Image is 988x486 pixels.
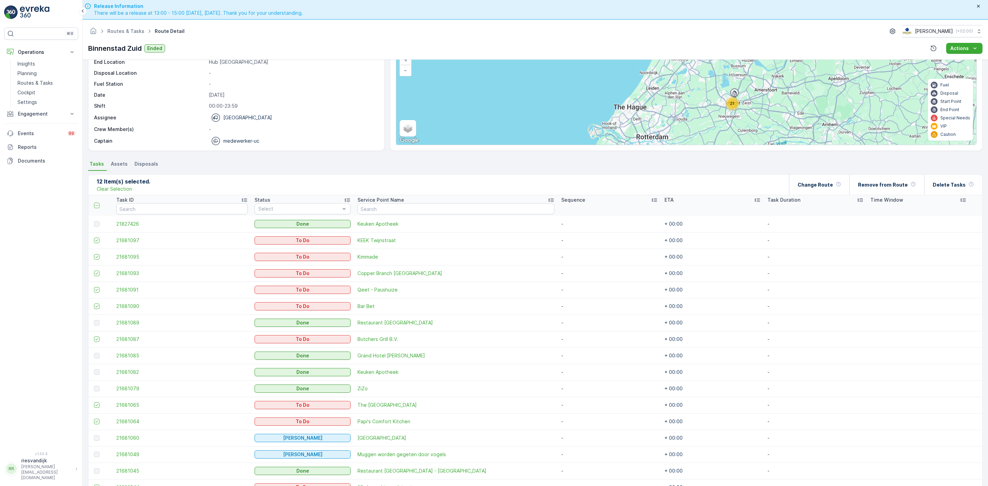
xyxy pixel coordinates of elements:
a: Keuken Apotheek [357,369,554,376]
td: - [764,232,867,249]
input: Search [357,203,554,214]
p: Done [296,319,309,326]
p: Select [258,205,340,212]
p: [DATE] [209,92,377,98]
a: Homepage [90,30,97,36]
p: Remove from Route [858,181,908,188]
a: Routes & Tasks [15,78,78,88]
a: Insights [15,59,78,69]
div: Toggle Row Selected [94,238,99,243]
p: Task ID [116,197,134,203]
p: Fuel [940,82,949,88]
td: + 00:00 [661,232,764,249]
p: ⌘B [67,31,73,36]
button: To Do [255,417,351,426]
span: Restaurant [GEOGRAPHIC_DATA] - [GEOGRAPHIC_DATA] [357,467,554,474]
td: - [764,315,867,331]
span: 21681085 [116,352,248,359]
a: Restaurant Blauw Utrecht - Haverstraat [357,467,554,474]
button: To Do [255,253,351,261]
a: 21681093 [116,270,248,277]
span: 21827426 [116,221,248,227]
button: [PERSON_NAME](+02:00) [902,25,983,37]
p: Ended [147,45,162,52]
span: 21681097 [116,237,248,244]
span: [GEOGRAPHIC_DATA] [357,435,554,441]
p: Done [296,369,309,376]
p: Special Needs [940,115,970,121]
a: 21681049 [116,451,248,458]
input: Search [116,203,248,214]
p: Binnenstad Zuid [88,43,142,54]
span: Release Information [94,3,303,10]
button: Done [255,368,351,376]
p: To Do [296,286,309,293]
span: Qeet - Paushuize [357,286,554,293]
div: Toggle Row Selected [94,435,99,441]
div: 21 [726,97,739,110]
td: + 00:00 [661,265,764,282]
p: Service Point Name [357,197,404,203]
button: Done [255,220,351,228]
p: Delete Tasks [933,181,966,188]
span: 21 [730,101,734,106]
td: - [558,265,661,282]
p: Assignee [94,114,116,121]
div: Toggle Row Selected [94,369,99,375]
p: ETA [664,197,674,203]
a: Centraal Museum [357,435,554,441]
span: 21681095 [116,253,248,260]
p: To Do [296,237,309,244]
a: 21681090 [116,303,248,310]
td: + 00:00 [661,364,764,380]
a: Planning [15,69,78,78]
td: + 00:00 [661,463,764,479]
p: Done [296,467,309,474]
p: [PERSON_NAME] [283,435,322,441]
td: - [558,364,661,380]
div: Toggle Row Selected [94,254,99,260]
td: - [764,298,867,315]
p: Clear Selection [97,186,132,192]
p: To Do [296,402,309,408]
td: - [558,397,661,413]
div: Toggle Row Selected [94,287,99,293]
div: 0 [396,36,976,145]
td: + 00:00 [661,282,764,298]
span: 21681065 [116,402,248,408]
p: Cockpit [17,89,35,96]
div: Toggle Row Selected [94,304,99,309]
span: Route Detail [153,28,186,35]
div: Toggle Row Selected [94,336,99,342]
p: Events [18,130,63,137]
span: ZiZo [357,385,554,392]
span: 21681087 [116,336,248,343]
p: - [209,81,377,87]
td: - [764,265,867,282]
p: Reports [18,144,75,151]
a: Zoom Out [400,65,411,75]
p: Engagement [18,110,64,117]
a: 21681045 [116,467,248,474]
div: Toggle Row Selected [94,320,99,325]
p: ( +02:00 ) [956,28,973,34]
p: Start Point [940,99,961,104]
p: Task Duration [767,197,800,203]
td: - [764,463,867,479]
button: To Do [255,302,351,310]
p: 99 [69,131,74,136]
button: To Do [255,286,351,294]
a: 21681064 [116,418,248,425]
td: - [558,315,661,331]
p: Routes & Tasks [17,80,53,86]
td: - [558,347,661,364]
span: There will be a release at 13:00 - 15:00 [DATE], [DATE]. Thank you for your understanding. [94,10,303,16]
a: 21681060 [116,435,248,441]
span: 21681082 [116,369,248,376]
img: logo_light-DOdMpM7g.png [20,5,49,19]
p: Change Route [798,181,833,188]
